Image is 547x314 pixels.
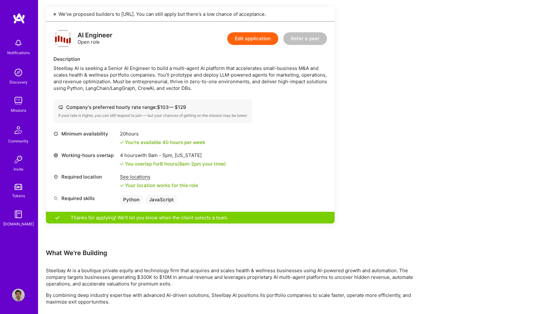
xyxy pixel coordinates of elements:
button: Edit application [227,32,278,45]
div: Invite [14,166,23,173]
i: icon Check [120,184,124,187]
p: By combining deep industry expertise with advanced AI-driven solutions, Steelbay AI positions its... [46,292,426,305]
i: icon Cash [58,105,63,110]
a: User Avatar [10,289,26,301]
div: See locations [120,173,198,180]
div: Open role [78,32,112,45]
div: [DOMAIN_NAME] [3,221,34,227]
img: tokens [15,184,22,190]
img: logo [53,29,72,48]
i: icon Location [53,174,58,179]
div: 4 hours with [US_STATE] [120,152,226,159]
div: Required skills [53,195,117,202]
div: Required location [53,173,117,180]
span: 9am - 5pm , [147,152,175,158]
div: Company's preferred hourly rate range: $ 103 — $ 129 [58,104,248,110]
div: Minimum availability [53,130,117,137]
p: Steelbay AI is a boutique private equity and technology firm that acquires and scales health & we... [46,267,426,287]
i: icon Clock [53,131,58,136]
i: icon Check [120,162,124,166]
div: Python [120,195,143,204]
img: bell [12,37,25,49]
div: You're available 40 hours per week [120,139,205,146]
div: What We're Building [46,249,426,257]
div: Description [53,56,327,62]
div: Discovery [9,79,28,85]
div: Working-hours overlap [53,152,117,159]
img: guide book [12,208,25,221]
i: icon Check [120,141,124,144]
div: Missions [11,107,26,114]
i: icon World [53,153,58,158]
div: 20 hours [120,130,205,137]
div: Steelbay AI is seeking a Senior AI Engineer to build a multi-agent AI platform that accelerates s... [53,65,327,91]
img: teamwork [12,94,25,107]
div: You overlap for 6 hours ( your time) [125,160,226,167]
button: Refer a peer [283,32,327,45]
img: discovery [12,66,25,79]
div: Thanks for applying! We'll let you know when the client selects a team. [46,212,335,223]
div: Tokens [12,192,25,199]
div: Notifications [7,49,30,56]
img: logo [13,13,25,24]
div: Your location works for this role [120,182,198,189]
div: AI Engineer [78,32,112,39]
div: We've proposed builders to [URL]. You can still apply but there's a low chance of acceptance. [46,7,335,22]
img: User Avatar [12,289,25,301]
span: 8am - 2pm [179,161,201,167]
div: JavaScript [146,195,177,204]
i: icon Tag [53,196,58,201]
div: Community [8,138,28,144]
img: Invite [12,153,25,166]
div: If your rate is higher, you can still request to join — but your chances of getting on the missio... [58,113,248,118]
img: Community [11,122,26,138]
